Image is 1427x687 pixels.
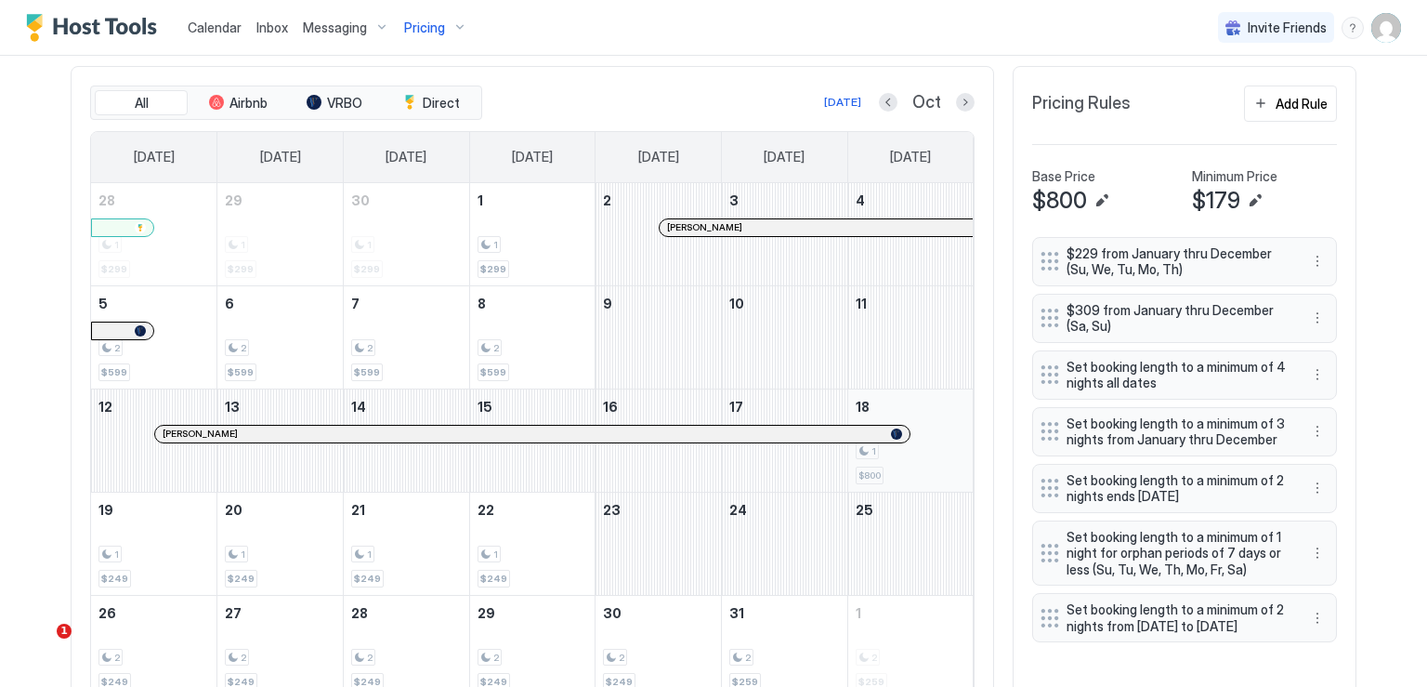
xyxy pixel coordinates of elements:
td: October 7, 2025 [343,285,469,389]
span: 1 [856,605,861,621]
span: 1 [871,445,876,457]
span: 2 [603,192,611,208]
span: $599 [101,366,127,378]
span: 9 [603,296,612,311]
a: October 3, 2025 [722,183,847,218]
button: Direct [385,90,478,116]
span: [DATE] [260,149,301,165]
span: Set booking length to a minimum of 2 nights ends [DATE] [1067,472,1288,505]
button: More options [1306,307,1329,329]
span: 24 [729,502,747,518]
span: 4 [856,192,865,208]
a: November 1, 2025 [848,596,974,630]
span: [DATE] [638,149,679,165]
a: October 16, 2025 [596,390,721,424]
div: [PERSON_NAME] [163,428,902,440]
span: 26 [98,605,116,621]
span: 2 [619,652,624,664]
a: October 20, 2025 [217,493,343,527]
span: 1 [114,548,119,561]
span: 16 [603,399,618,415]
td: October 18, 2025 [847,389,974,492]
span: 2 [367,652,373,664]
a: September 28, 2025 [91,183,216,218]
a: October 24, 2025 [722,493,847,527]
a: Sunday [115,132,193,182]
span: 1 [493,239,498,251]
a: October 30, 2025 [596,596,721,630]
span: Set booking length to a minimum of 1 night for orphan periods of 7 days or less (Su, Tu, We, Th, ... [1067,529,1288,578]
td: September 29, 2025 [217,183,344,286]
div: menu [1306,542,1329,564]
span: 15 [478,399,492,415]
span: $249 [354,573,381,585]
a: October 18, 2025 [848,390,974,424]
span: 1 [493,548,498,561]
a: October 15, 2025 [470,390,596,424]
a: September 30, 2025 [344,183,469,218]
td: October 11, 2025 [847,285,974,389]
td: October 1, 2025 [469,183,596,286]
span: 30 [603,605,622,621]
span: 2 [114,342,120,354]
span: $249 [101,573,128,585]
span: 21 [351,502,365,518]
span: 6 [225,296,234,311]
span: 20 [225,502,242,518]
button: Add Rule [1244,86,1337,122]
span: 1 [241,548,245,561]
div: menu [1306,307,1329,329]
button: More options [1306,250,1329,272]
span: 2 [114,652,120,664]
div: menu [1306,363,1329,386]
span: $309 from January thru December (Sa, Su) [1067,302,1288,335]
button: Edit [1091,190,1113,212]
a: October 28, 2025 [344,596,469,630]
button: VRBO [288,90,381,116]
div: Add Rule [1276,94,1328,113]
span: Set booking length to a minimum of 4 nights all dates [1067,359,1288,391]
button: More options [1306,542,1329,564]
span: [DATE] [764,149,805,165]
span: All [135,95,149,112]
td: September 30, 2025 [343,183,469,286]
span: Messaging [303,20,367,36]
button: Previous month [879,93,897,112]
span: [DATE] [386,149,426,165]
a: October 7, 2025 [344,286,469,321]
span: 2 [745,652,751,664]
span: Airbnb [229,95,268,112]
a: Friday [745,132,823,182]
span: $800 [1032,187,1087,215]
span: $229 from January thru December (Su, We, Tu, Mo, Th) [1067,245,1288,278]
span: 23 [603,502,621,518]
a: Wednesday [493,132,571,182]
a: Host Tools Logo [26,14,165,42]
td: September 28, 2025 [91,183,217,286]
a: October 1, 2025 [470,183,596,218]
span: VRBO [327,95,362,112]
button: Next month [956,93,975,112]
div: menu [1306,477,1329,499]
span: 1 [57,624,72,639]
a: October 5, 2025 [91,286,216,321]
div: [DATE] [824,94,861,111]
span: 8 [478,296,486,311]
span: 14 [351,399,366,415]
button: More options [1306,607,1329,629]
span: Base Price [1032,168,1095,185]
td: October 12, 2025 [91,389,217,492]
td: October 4, 2025 [847,183,974,286]
span: 3 [729,192,739,208]
td: October 13, 2025 [217,389,344,492]
span: [DATE] [512,149,553,165]
span: Calendar [188,20,242,35]
a: October 22, 2025 [470,493,596,527]
span: [DATE] [134,149,175,165]
span: 11 [856,296,867,311]
span: [DATE] [890,149,931,165]
span: 30 [351,192,370,208]
td: October 3, 2025 [722,183,848,286]
div: User profile [1371,13,1401,43]
a: October 6, 2025 [217,286,343,321]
